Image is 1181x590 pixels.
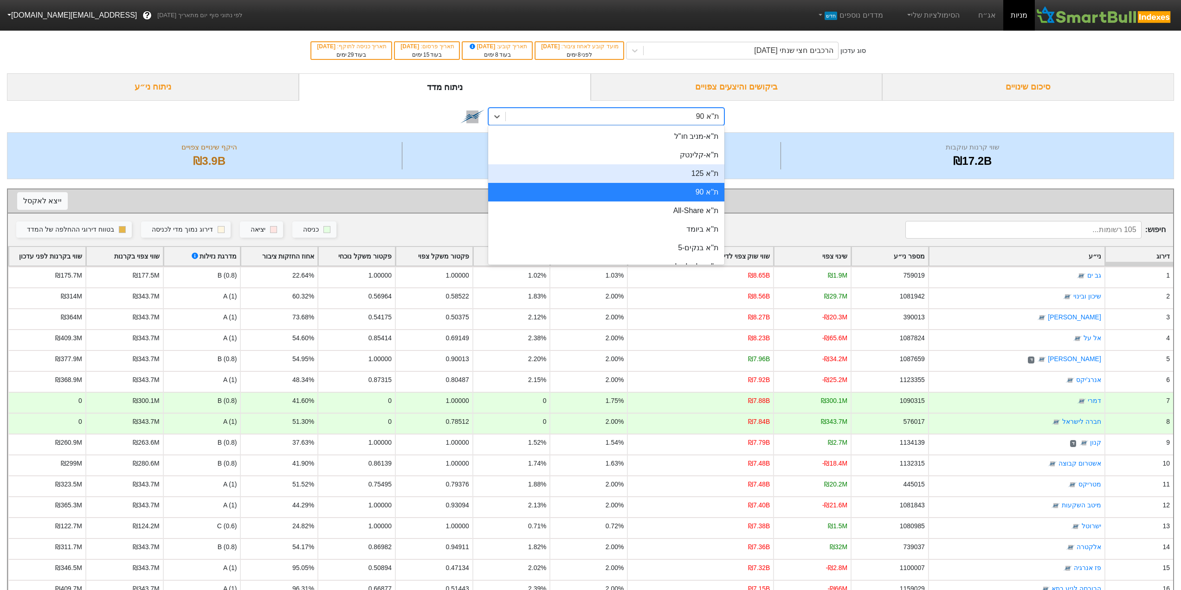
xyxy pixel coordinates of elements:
[164,247,240,266] div: Toggle SortBy
[1084,335,1101,342] a: אל על
[748,500,770,510] div: ₪7.40B
[78,396,82,406] div: 0
[157,11,242,20] span: לפי נתוני סוף יום מתאריך [DATE]
[1088,397,1101,405] a: דמרי
[488,257,724,276] div: ת''א גלובל-בלוטק
[1082,523,1101,530] a: ישרוטל
[528,292,546,301] div: 1.83%
[251,225,265,235] div: יציאה
[852,247,928,266] div: Toggle SortBy
[163,350,240,371] div: B (0.8)
[578,52,581,58] span: 8
[368,438,392,447] div: 1.00000
[606,375,624,385] div: 2.00%
[445,459,469,468] div: 1.00000
[813,6,887,25] a: מדדים נוספיםחדש
[163,434,240,454] div: B (0.8)
[388,417,392,427] div: 0
[774,247,851,266] div: Toggle SortBy
[1163,521,1170,531] div: 13
[1163,542,1170,552] div: 14
[61,292,82,301] div: ₪314M
[61,312,82,322] div: ₪364M
[292,375,314,385] div: 48.34%
[1066,543,1075,552] img: tase link
[528,500,546,510] div: 2.13%
[55,438,82,447] div: ₪260.9M
[1052,418,1061,427] img: tase link
[19,153,400,169] div: ₪3.9B
[445,563,469,573] div: 0.47134
[1166,417,1170,427] div: 8
[163,454,240,475] div: B (0.8)
[541,43,561,50] span: [DATE]
[292,500,314,510] div: 44.29%
[405,142,778,153] div: מספר ניירות ערך
[292,480,314,489] div: 51.52%
[748,333,770,343] div: ₪8.23B
[423,52,429,58] span: 15
[606,521,624,531] div: 0.72%
[1079,439,1089,448] img: tase link
[606,396,624,406] div: 1.75%
[55,354,82,364] div: ₪377.9M
[900,459,925,468] div: 1132315
[55,521,82,531] div: ₪122.7M
[1166,354,1170,364] div: 5
[1074,564,1101,572] a: פז אנרגיה
[445,521,469,531] div: 1.00000
[543,396,547,406] div: 0
[163,413,240,434] div: A (1)
[748,292,770,301] div: ₪8.56B
[316,42,387,51] div: תאריך כניסה לתוקף :
[368,271,392,280] div: 1.00000
[540,42,618,51] div: מועד קובע לאחוז ציבור :
[292,438,314,447] div: 37.63%
[388,396,392,406] div: 0
[748,521,770,531] div: ₪7.38B
[748,375,770,385] div: ₪7.92B
[133,459,159,468] div: ₪280.6M
[783,142,1162,153] div: שווי קרנות עוקבות
[528,563,546,573] div: 2.02%
[445,480,469,489] div: 0.79376
[606,354,624,364] div: 2.00%
[488,220,724,239] div: ת''א ביומד
[1048,314,1101,321] a: [PERSON_NAME]
[241,247,317,266] div: Toggle SortBy
[748,417,770,427] div: ₪7.84B
[696,111,719,122] div: ת''א 90
[528,354,546,364] div: 2.20%
[292,333,314,343] div: 54.60%
[163,517,240,538] div: C (0.6)
[1077,544,1101,551] a: אלקטרה
[822,375,847,385] div: -₪25.2M
[606,292,624,301] div: 2.00%
[368,312,392,322] div: 0.54175
[299,73,591,101] div: ניתוח מדד
[488,201,724,220] div: ת''א All-Share
[748,480,770,489] div: ₪7.48B
[606,480,624,489] div: 2.00%
[163,266,240,287] div: B (0.8)
[1037,355,1046,364] img: tase link
[606,563,624,573] div: 2.00%
[840,46,866,56] div: סוג עדכון
[1076,376,1101,384] a: אנרג'יקס
[900,521,925,531] div: 1080985
[163,538,240,559] div: B (0.8)
[1065,376,1075,385] img: tase link
[292,459,314,468] div: 41.90%
[133,480,159,489] div: ₪343.7M
[445,438,469,447] div: 1.00000
[822,333,847,343] div: -₪65.6M
[1078,481,1101,488] a: מטריקס
[1166,312,1170,322] div: 3
[163,329,240,350] div: A (1)
[445,417,469,427] div: 0.78512
[903,542,924,552] div: 739037
[488,127,724,146] div: ת"א-מניב חו"ל
[405,153,778,169] div: 90
[467,42,527,51] div: תאריך קובע :
[292,542,314,552] div: 54.17%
